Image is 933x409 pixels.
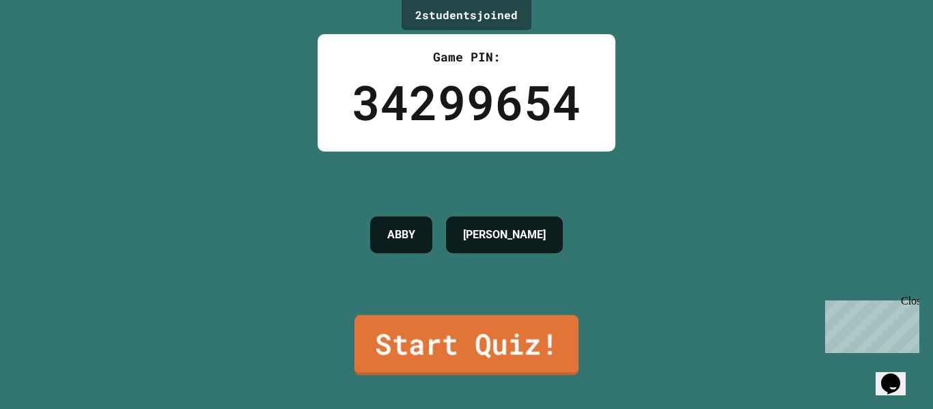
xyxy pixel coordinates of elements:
[354,315,579,375] a: Start Quiz!
[387,227,415,243] h4: ABBY
[5,5,94,87] div: Chat with us now!Close
[352,66,581,138] div: 34299654
[352,48,581,66] div: Game PIN:
[463,227,546,243] h4: [PERSON_NAME]
[820,295,919,353] iframe: chat widget
[876,354,919,395] iframe: chat widget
